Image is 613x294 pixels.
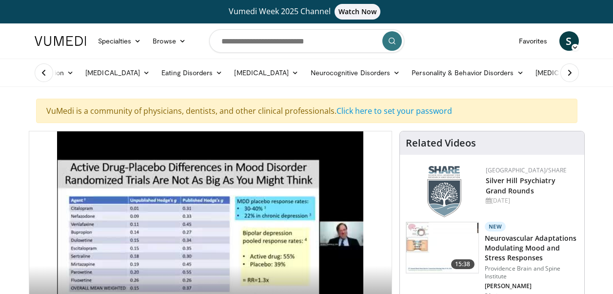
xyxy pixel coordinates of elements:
a: Favorites [513,31,554,51]
h4: Related Videos [406,137,476,149]
a: [GEOGRAPHIC_DATA]/SHARE [486,166,567,174]
a: [MEDICAL_DATA] [79,63,156,83]
a: Click here to set your password [336,105,452,116]
a: Personality & Behavior Disorders [406,63,529,83]
a: Eating Disorders [156,63,228,83]
span: 15:38 [451,259,475,269]
a: Neurocognitive Disorders [305,63,406,83]
img: 4562edde-ec7e-4758-8328-0659f7ef333d.150x105_q85_crop-smart_upscale.jpg [406,222,478,273]
a: Specialties [92,31,147,51]
p: New [485,222,506,231]
div: [DATE] [486,196,576,205]
p: [PERSON_NAME] [485,282,578,290]
div: VuMedi is a community of physicians, dentists, and other clinical professionals. [36,99,577,123]
img: f8aaeb6d-318f-4fcf-bd1d-54ce21f29e87.png.150x105_q85_autocrop_double_scale_upscale_version-0.2.png [427,166,461,217]
p: Providence Brain and Spine Institute [485,265,578,280]
a: [MEDICAL_DATA] [228,63,304,83]
h3: Neurovascular Adaptations Modulating Mood and Stress Responses [485,233,578,263]
a: Browse [147,31,192,51]
span: Watch Now [335,4,381,20]
a: S [559,31,579,51]
img: VuMedi Logo [35,36,86,46]
a: Silver Hill Psychiatry Grand Rounds [486,176,555,195]
a: Vumedi Week 2025 ChannelWatch Now [36,4,577,20]
input: Search topics, interventions [209,29,404,53]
